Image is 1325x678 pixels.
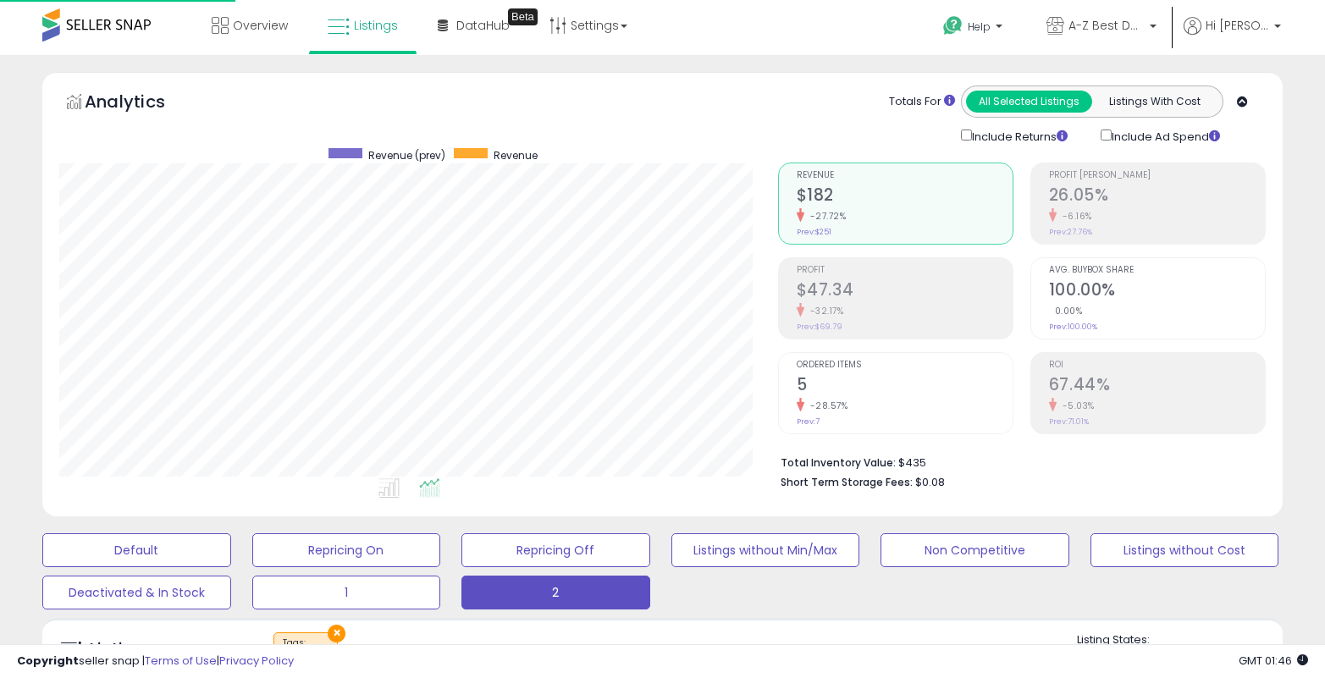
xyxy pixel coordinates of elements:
[781,455,896,470] b: Total Inventory Value:
[797,375,1013,398] h2: 5
[797,171,1013,180] span: Revenue
[42,533,231,567] button: Default
[1049,227,1092,237] small: Prev: 27.76%
[90,638,155,662] h5: Listings
[1049,361,1265,370] span: ROI
[1184,17,1281,55] a: Hi [PERSON_NAME]
[804,210,847,223] small: -27.72%
[1049,266,1265,275] span: Avg. Buybox Share
[145,653,217,669] a: Terms of Use
[1057,210,1092,223] small: -6.16%
[461,576,650,609] button: 2
[797,227,831,237] small: Prev: $251
[804,400,848,412] small: -28.57%
[968,19,991,34] span: Help
[797,416,820,427] small: Prev: 7
[42,576,231,609] button: Deactivated & In Stock
[797,322,842,332] small: Prev: $69.79
[1088,126,1247,146] div: Include Ad Spend
[948,126,1088,146] div: Include Returns
[1057,400,1095,412] small: -5.03%
[17,653,294,670] div: seller snap | |
[1049,322,1097,332] small: Prev: 100.00%
[966,91,1092,113] button: All Selected Listings
[797,361,1013,370] span: Ordered Items
[456,17,510,34] span: DataHub
[1049,280,1265,303] h2: 100.00%
[283,637,328,662] span: Tags :
[881,533,1069,567] button: Non Competitive
[1077,632,1283,648] p: Listing States:
[219,653,294,669] a: Privacy Policy
[233,17,288,34] span: Overview
[252,576,441,609] button: 1
[494,148,538,163] span: Revenue
[1049,305,1083,317] small: 0.00%
[804,305,844,317] small: -32.17%
[85,90,198,118] h5: Analytics
[328,625,345,642] button: ×
[354,17,398,34] span: Listings
[1049,416,1089,427] small: Prev: 71.01%
[1090,533,1279,567] button: Listings without Cost
[781,475,913,489] b: Short Term Storage Fees:
[942,15,963,36] i: Get Help
[252,533,441,567] button: Repricing On
[17,653,79,669] strong: Copyright
[1049,375,1265,398] h2: 67.44%
[930,3,1019,55] a: Help
[508,8,538,25] div: Tooltip anchor
[889,94,955,110] div: Totals For
[797,185,1013,208] h2: $182
[915,474,945,490] span: $0.08
[461,533,650,567] button: Repricing Off
[1049,171,1265,180] span: Profit [PERSON_NAME]
[368,148,445,163] span: Revenue (prev)
[797,280,1013,303] h2: $47.34
[1206,17,1269,34] span: Hi [PERSON_NAME]
[781,451,1253,471] li: $435
[1091,91,1217,113] button: Listings With Cost
[1068,17,1145,34] span: A-Z Best Deal
[671,533,860,567] button: Listings without Min/Max
[797,266,1013,275] span: Profit
[1049,185,1265,208] h2: 26.05%
[1239,653,1308,669] span: 2025-09-17 01:46 GMT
